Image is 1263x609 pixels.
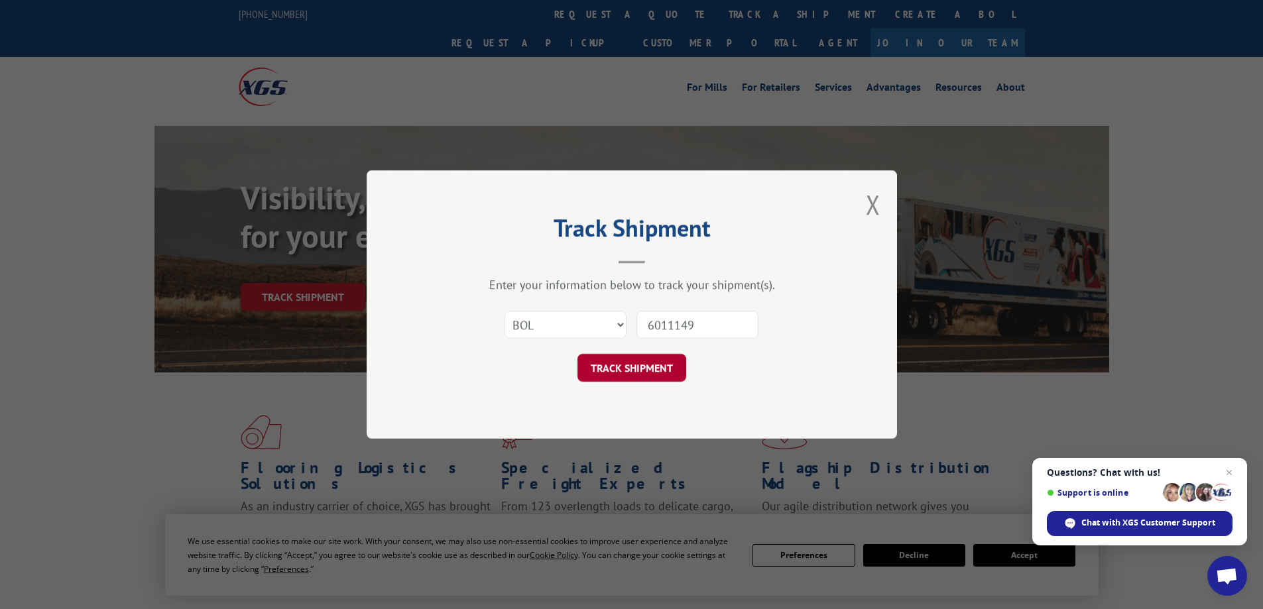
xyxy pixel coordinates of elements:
[1047,511,1233,536] div: Chat with XGS Customer Support
[433,277,831,292] div: Enter your information below to track your shipment(s).
[1047,488,1158,498] span: Support is online
[1047,467,1233,478] span: Questions? Chat with us!
[636,311,758,339] input: Number(s)
[1221,465,1237,480] span: Close chat
[577,354,686,382] button: TRACK SHIPMENT
[1081,517,1215,529] span: Chat with XGS Customer Support
[433,219,831,244] h2: Track Shipment
[1207,556,1247,596] div: Open chat
[866,187,880,222] button: Close modal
